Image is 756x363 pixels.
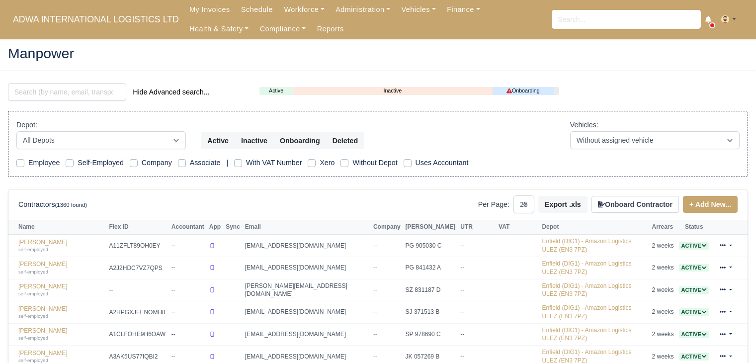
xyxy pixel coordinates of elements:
span: ADWA INTERNATIONAL LOGISTICS LTD [8,9,184,29]
button: Active [201,132,235,149]
th: Company [371,220,403,235]
small: self-employed [18,247,48,252]
td: -- [106,279,168,301]
span: -- [373,308,377,315]
div: Manpower [0,38,756,71]
a: Active [679,286,709,293]
td: [PERSON_NAME][EMAIL_ADDRESS][DOMAIN_NAME] [243,279,371,301]
td: [EMAIL_ADDRESS][DOMAIN_NAME] [243,323,371,346]
a: + Add New... [683,196,738,213]
a: Enfield (DIG1) - Amazon Logistics ULEZ (EN3 7PZ) [542,260,631,275]
a: [PERSON_NAME] self-employed [18,327,104,342]
td: SJ 371513 B [403,301,458,324]
span: -- [373,242,377,249]
span: | [226,159,228,167]
small: self-employed [18,335,48,341]
a: [PERSON_NAME] self-employed [18,283,104,297]
th: Name [8,220,106,235]
small: (1360 found) [55,202,87,208]
small: self-employed [18,269,48,274]
span: Active [679,308,709,316]
span: -- [373,331,377,338]
td: PG 841432 A [403,257,458,279]
label: Xero [320,157,335,169]
a: [PERSON_NAME] self-employed [18,305,104,320]
label: Depot: [16,119,37,131]
td: 2 weeks [650,257,676,279]
td: -- [458,301,496,324]
label: Per Page: [478,199,509,210]
a: Compliance [254,19,311,39]
th: Arrears [650,220,676,235]
label: Employee [28,157,60,169]
td: -- [169,301,207,324]
td: -- [169,235,207,257]
small: self-employed [18,313,48,319]
a: Health & Safety [184,19,254,39]
td: 2 weeks [650,301,676,324]
a: Active [679,331,709,338]
th: App [207,220,223,235]
a: [PERSON_NAME] self-employed [18,239,104,253]
a: Enfield (DIG1) - Amazon Logistics ULEZ (EN3 7PZ) [542,304,631,320]
th: Depot [539,220,649,235]
button: Inactive [235,132,274,149]
td: [EMAIL_ADDRESS][DOMAIN_NAME] [243,235,371,257]
td: -- [458,279,496,301]
h2: Manpower [8,46,748,60]
button: Onboard Contractor [591,196,679,213]
button: Onboarding [273,132,327,149]
a: Enfield (DIG1) - Amazon Logistics ULEZ (EN3 7PZ) [542,282,631,298]
button: Deleted [326,132,364,149]
th: Sync [223,220,243,235]
small: self-employed [18,358,48,363]
label: Self-Employed [78,157,124,169]
a: Enfield (DIG1) - Amazon Logistics ULEZ (EN3 7PZ) [542,238,631,253]
td: -- [169,279,207,301]
a: [PERSON_NAME] self-employed [18,261,104,275]
td: [EMAIL_ADDRESS][DOMAIN_NAME] [243,257,371,279]
a: Active [679,264,709,271]
div: + Add New... [679,196,738,213]
span: -- [373,264,377,271]
span: -- [373,353,377,360]
input: Search... [552,10,701,29]
td: A1CLFOHE9H6OAW [106,323,168,346]
td: SZ 831187 D [403,279,458,301]
span: Active [679,286,709,294]
a: ADWA INTERNATIONAL LOGISTICS LTD [8,10,184,29]
th: VAT [496,220,539,235]
label: Vehicles: [570,119,598,131]
label: Without Depot [352,157,397,169]
a: Inactive [293,87,493,95]
th: [PERSON_NAME] [403,220,458,235]
label: Uses Accountant [416,157,469,169]
th: UTR [458,220,496,235]
td: A11ZFLT89OH0EY [106,235,168,257]
th: Status [676,220,712,235]
td: -- [169,323,207,346]
span: -- [373,286,377,293]
button: Export .xls [538,196,588,213]
td: SP 978690 C [403,323,458,346]
span: Active [679,331,709,338]
label: Associate [190,157,221,169]
a: Active [679,308,709,315]
td: 2 weeks [650,235,676,257]
a: Active [679,242,709,249]
td: -- [169,257,207,279]
a: Enfield (DIG1) - Amazon Logistics ULEZ (EN3 7PZ) [542,327,631,342]
a: Onboarding [493,87,554,95]
th: Email [243,220,371,235]
button: Hide Advanced search... [126,84,216,100]
td: -- [458,235,496,257]
a: Active [679,353,709,360]
label: Company [142,157,172,169]
td: -- [458,323,496,346]
input: Search (by name, email, transporter id) ... [8,83,126,101]
a: Active [259,87,292,95]
td: [EMAIL_ADDRESS][DOMAIN_NAME] [243,301,371,324]
th: Flex ID [106,220,168,235]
